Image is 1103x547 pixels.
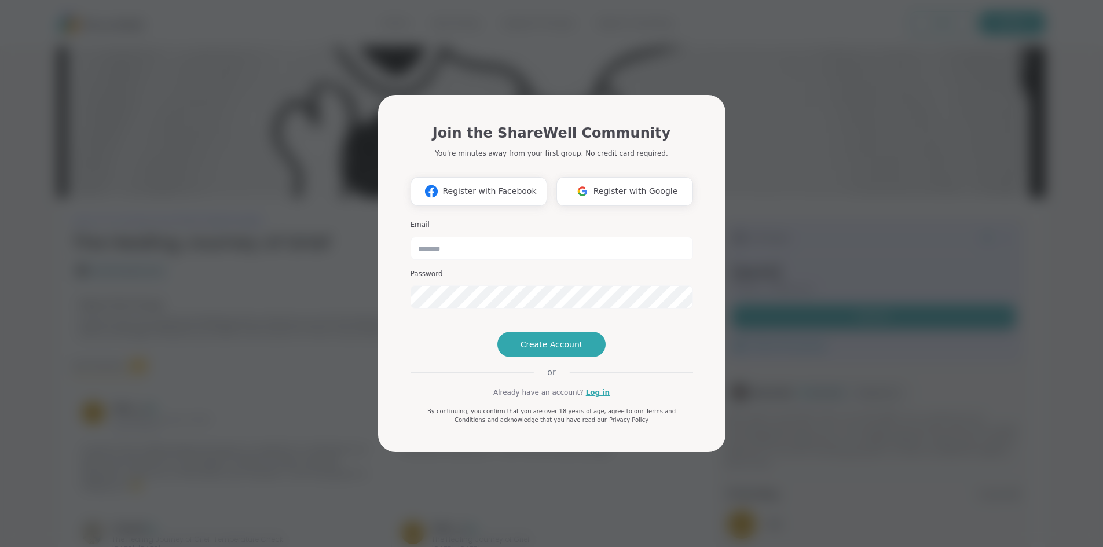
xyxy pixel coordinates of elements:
span: Register with Google [593,185,678,197]
a: Log in [586,387,610,398]
button: Create Account [497,332,606,357]
span: Create Account [521,339,583,350]
img: ShareWell Logomark [571,181,593,202]
span: Already have an account? [493,387,584,398]
img: ShareWell Logomark [420,181,442,202]
h3: Password [411,269,693,279]
button: Register with Facebook [411,177,547,206]
button: Register with Google [556,177,693,206]
span: or [533,366,569,378]
p: You're minutes away from your first group. No credit card required. [435,148,668,159]
span: Register with Facebook [442,185,536,197]
span: and acknowledge that you have read our [488,417,607,423]
span: By continuing, you confirm that you are over 18 years of age, agree to our [427,408,644,414]
h3: Email [411,220,693,230]
h1: Join the ShareWell Community [433,123,670,144]
a: Privacy Policy [609,417,648,423]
